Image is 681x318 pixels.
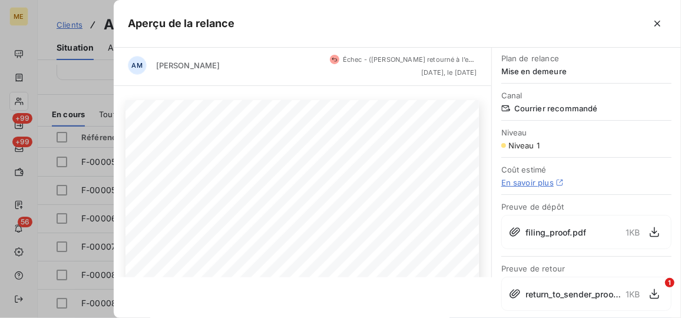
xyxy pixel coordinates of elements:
[343,55,501,64] span: Échec - ([PERSON_NAME] retourné à l’expéditeur)
[501,67,672,76] span: Mise en demeure
[501,178,554,187] a: En savoir plus
[158,124,180,127] span: MET France
[501,165,672,174] span: Coût estimé
[316,214,366,219] span: [GEOGRAPHIC_DATA]
[508,141,540,150] span: Niveau 1
[525,288,622,300] span: return_to_sender_proof.pdf
[158,138,208,142] span: 69001 [GEOGRAPHIC_DATA]
[626,288,640,300] span: 1 KB
[128,15,235,32] h5: Aperçu de la relance
[399,244,415,249] span: [DATE]
[158,142,191,145] span: [GEOGRAPHIC_DATA]
[405,173,458,176] span: 63328455719006080000 1/1
[501,202,672,211] span: Preuve de dépôt
[501,91,672,100] span: Canal
[316,198,329,203] span: AREA
[128,56,147,75] div: AM
[626,226,640,238] span: 1 KB
[156,61,220,70] span: [PERSON_NAME]
[501,104,672,113] span: Courrier recommandé
[158,128,202,131] span: [STREET_ADDRESS]
[641,278,669,306] iframe: Intercom live chat
[316,208,381,214] span: 44800 SAINT-HERBLAIN
[159,256,392,261] span: Objet : [MET ENERGIE FRANCE] Retard de paiement - Mise en demeure avant coupure d'énergie
[421,69,477,76] span: [DATE], le [DATE]
[501,264,672,273] span: Preuve de retour
[501,128,672,137] span: Niveau
[501,54,672,63] span: Plan de relance
[422,177,452,180] span: D.80290457833
[665,278,675,287] span: 1
[525,226,586,238] span: filing_proof.pdf
[316,203,414,208] span: [STREET_ADDRESS][PERSON_NAME]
